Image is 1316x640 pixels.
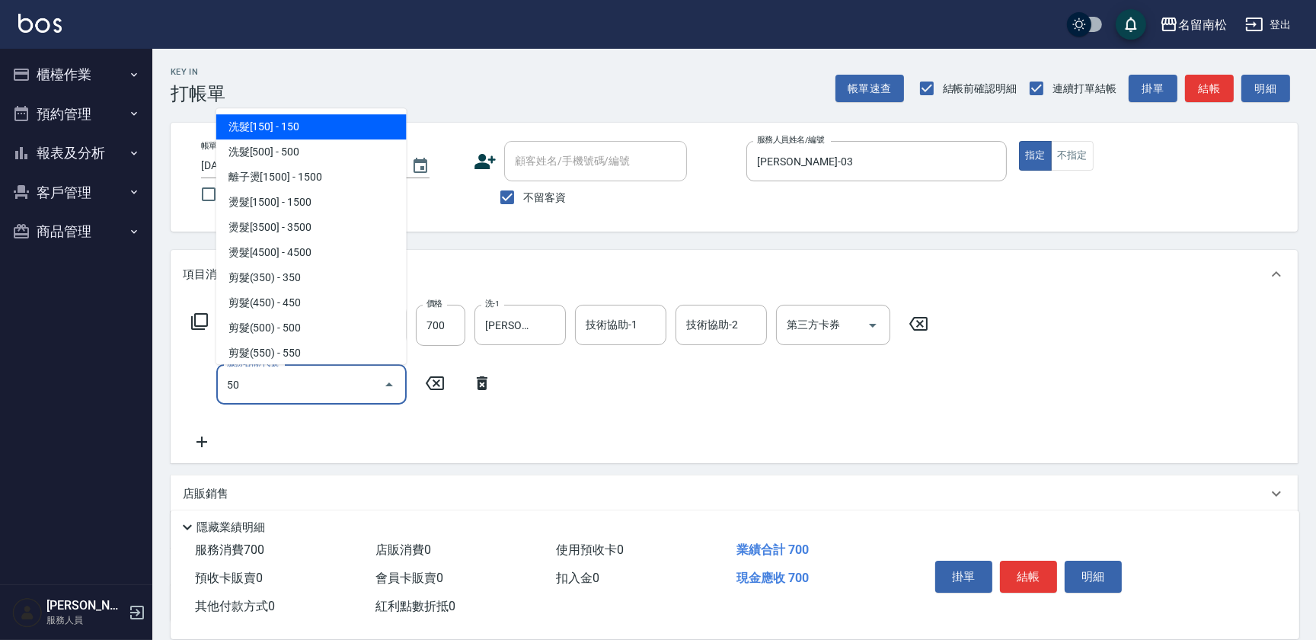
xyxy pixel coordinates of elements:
button: 掛單 [935,561,992,593]
button: save [1116,9,1146,40]
button: Open [861,313,885,338]
img: Person [12,597,43,628]
label: 洗-1 [485,298,500,309]
button: 客戶管理 [6,173,146,213]
span: 洗髮[150] - 150 [216,114,407,139]
span: 剪髮(550) - 550 [216,341,407,366]
input: YYYY/MM/DD hh:mm [201,153,396,178]
span: 其他付款方式 0 [195,599,275,613]
span: 燙髮[1500] - 1500 [216,190,407,215]
span: 不留客資 [523,190,566,206]
button: 商品管理 [6,212,146,251]
button: 明細 [1241,75,1290,103]
p: 隱藏業績明細 [196,520,265,536]
button: 掛單 [1129,75,1177,103]
button: 指定 [1019,141,1052,171]
button: 帳單速查 [835,75,904,103]
p: 服務人員 [46,613,124,627]
span: 服務消費 700 [195,542,264,557]
span: 燙髮[3500] - 3500 [216,215,407,240]
span: 會員卡販賣 0 [375,571,443,585]
span: 扣入金 0 [556,571,599,585]
span: 使用預收卡 0 [556,542,624,557]
button: Choose date, selected date is 2025-10-06 [402,148,439,184]
button: 不指定 [1051,141,1094,171]
p: 店販銷售 [183,486,228,502]
span: 剪髮(450) - 450 [216,290,407,315]
h5: [PERSON_NAME] [46,598,124,613]
span: 洗髮[500] - 500 [216,139,407,165]
span: 紅利點數折抵 0 [375,599,455,613]
p: 項目消費 [183,267,228,283]
button: 報表及分析 [6,133,146,173]
button: Close [377,373,401,397]
button: 名留南松 [1154,9,1233,40]
button: 登出 [1239,11,1298,39]
div: 名留南松 [1178,15,1227,34]
span: 預收卡販賣 0 [195,571,263,585]
h3: 打帳單 [171,83,225,104]
button: 結帳 [1000,561,1057,593]
span: 結帳前確認明細 [943,81,1017,97]
label: 服務人員姓名/編號 [757,134,824,146]
span: 剪髮(500) - 500 [216,315,407,341]
h2: Key In [171,67,225,77]
span: 燙髮[4500] - 4500 [216,240,407,265]
span: 連續打單結帳 [1052,81,1116,97]
div: 項目消費 [171,250,1298,299]
button: 明細 [1065,561,1122,593]
button: 預約管理 [6,94,146,134]
button: 櫃檯作業 [6,55,146,94]
div: 店販銷售 [171,475,1298,512]
span: 業績合計 700 [736,542,809,557]
label: 帳單日期 [201,140,233,152]
img: Logo [18,14,62,33]
span: 離子燙[1500] - 1500 [216,165,407,190]
span: 店販消費 0 [375,542,431,557]
span: 剪髮(350) - 350 [216,265,407,290]
label: 價格 [426,298,442,309]
span: 現金應收 700 [736,571,809,585]
button: 結帳 [1185,75,1234,103]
